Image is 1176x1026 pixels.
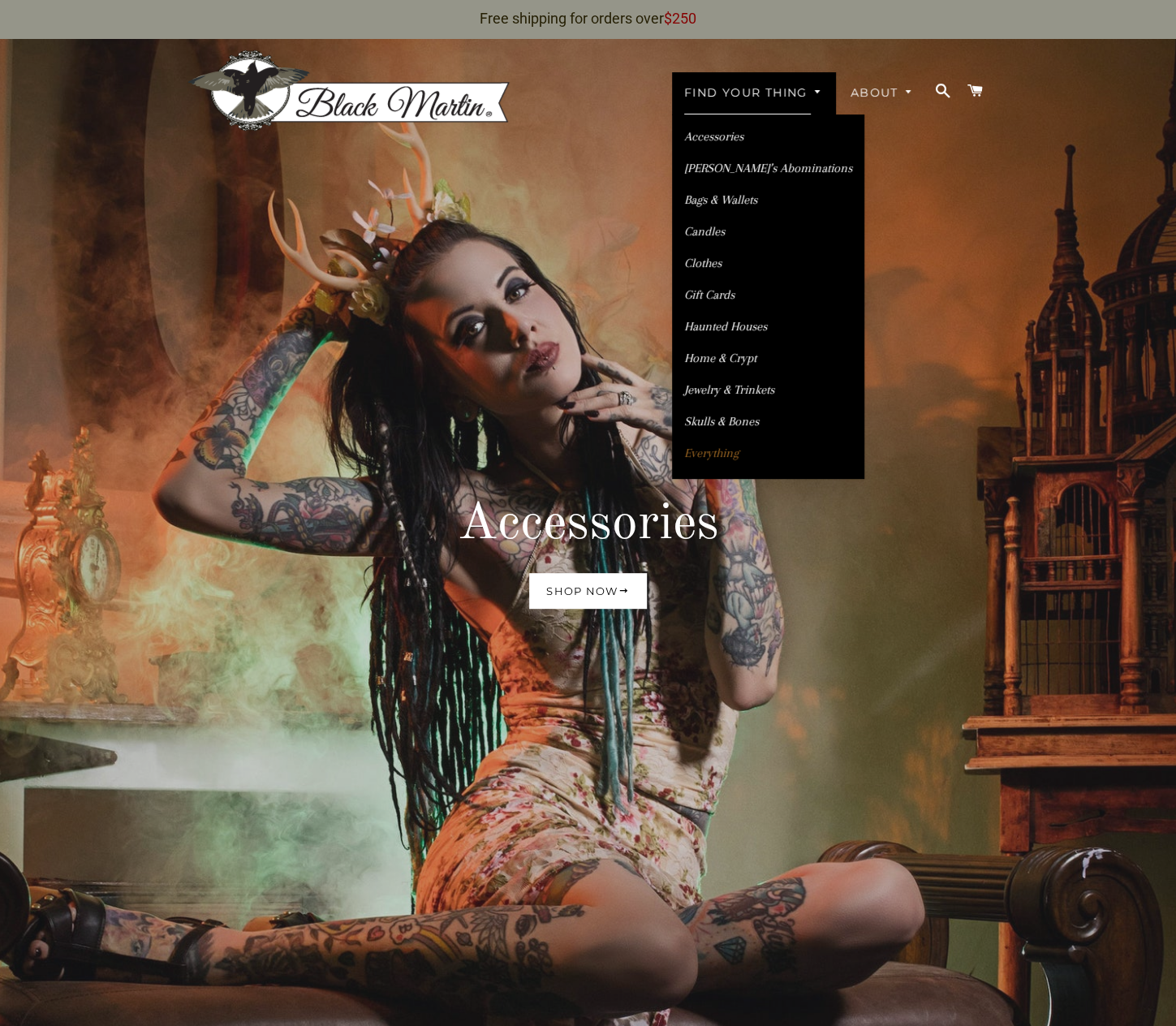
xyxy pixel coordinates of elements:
[672,123,864,151] a: Accessories
[672,154,864,183] a: [PERSON_NAME]’s Abominations
[672,407,864,436] a: Skulls & Bones
[529,573,647,609] a: Shop now
[664,10,672,27] span: $
[122,492,1054,557] h2: Accessories
[672,72,835,114] a: Find Your Thing
[672,186,864,214] a: Bags & Wallets
[838,72,926,114] a: About
[672,376,864,404] a: Jewelry & Trinkets
[672,281,864,309] a: Gift Cards
[672,218,864,246] a: Candles
[672,313,864,341] a: Haunted Houses
[672,344,864,373] a: Home & Crypt
[672,10,696,27] span: 250
[672,249,864,278] a: Clothes
[672,439,864,468] a: Everything
[187,50,511,133] img: Black Martin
